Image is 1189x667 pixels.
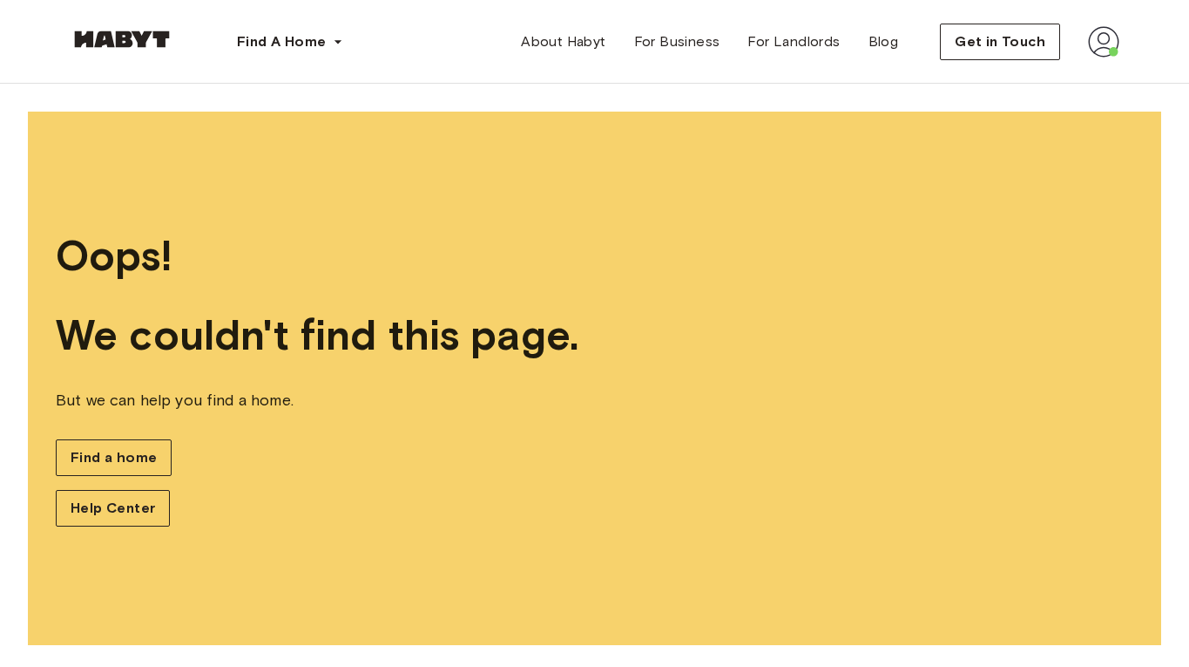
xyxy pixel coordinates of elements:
[733,24,854,59] a: For Landlords
[747,31,840,52] span: For Landlords
[620,24,734,59] a: For Business
[855,24,913,59] a: Blog
[56,439,172,476] a: Find a home
[71,498,155,519] span: Help Center
[56,230,1133,282] span: Oops!
[507,24,619,59] a: About Habyt
[56,490,170,527] a: Help Center
[70,31,174,48] img: Habyt
[521,31,605,52] span: About Habyt
[868,31,899,52] span: Blog
[237,31,326,52] span: Find A Home
[71,447,157,468] span: Find a home
[223,24,357,59] button: Find A Home
[940,24,1060,60] button: Get in Touch
[56,310,1133,361] span: We couldn't find this page.
[56,389,1133,412] span: But we can help you find a home.
[634,31,720,52] span: For Business
[955,31,1045,52] span: Get in Touch
[1088,26,1119,58] img: avatar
